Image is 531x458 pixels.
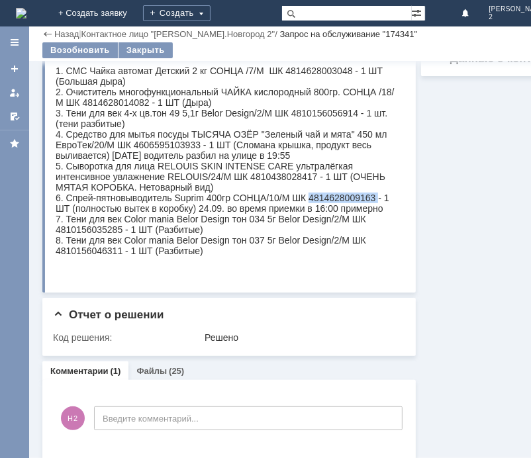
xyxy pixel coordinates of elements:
a: Мои согласования [4,106,25,127]
span: Отчет о решении [53,308,164,321]
div: (25) [169,366,184,376]
img: logo [16,8,26,19]
div: Код решения: [53,332,202,343]
div: | [79,28,81,38]
span: Н2 [61,406,85,430]
div: (1) [111,366,121,376]
a: Мои заявки [4,82,25,103]
a: Создать заявку [4,58,25,79]
span: Расширенный поиск [412,6,425,19]
div: / [81,29,280,39]
a: Назад [54,29,79,39]
div: Создать [143,5,211,21]
a: Контактное лицо "[PERSON_NAME].Новгород 2" [81,29,275,39]
div: Запрос на обслуживание "174341" [280,29,418,39]
a: Комментарии [50,366,109,376]
div: Решено [205,332,399,343]
a: Файлы [136,366,167,376]
a: Перейти на домашнюю страницу [16,8,26,19]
